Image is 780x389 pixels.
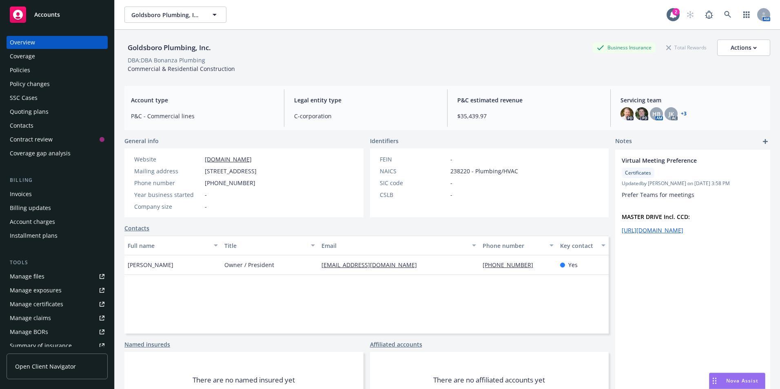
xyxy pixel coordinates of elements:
[124,7,226,23] button: Goldsboro Plumbing, Inc.
[622,156,742,165] span: Virtual Meeting Preference
[128,56,205,64] div: DBA: DBA Bonanza Plumbing
[10,325,48,338] div: Manage BORs
[622,190,764,199] p: Prefer Teams for meetings
[709,373,765,389] button: Nova Assist
[10,64,30,77] div: Policies
[134,190,202,199] div: Year business started
[625,169,651,177] span: Certificates
[760,137,770,146] a: add
[224,241,306,250] div: Title
[134,155,202,164] div: Website
[10,188,32,201] div: Invoices
[10,133,53,146] div: Contract review
[10,201,51,214] div: Billing updates
[294,112,437,120] span: C-corporation
[321,241,468,250] div: Email
[205,167,257,175] span: [STREET_ADDRESS]
[557,236,609,255] button: Key contact
[7,298,108,311] a: Manage certificates
[450,167,518,175] span: 238220 - Plumbing/HVAC
[10,77,50,91] div: Policy changes
[10,270,44,283] div: Manage files
[7,36,108,49] a: Overview
[10,339,72,352] div: Summary of insurance
[10,312,51,325] div: Manage claims
[128,241,209,250] div: Full name
[483,261,540,269] a: [PHONE_NUMBER]
[7,176,108,184] div: Billing
[620,96,764,104] span: Servicing team
[131,112,274,120] span: P&C - Commercial lines
[124,224,149,232] a: Contacts
[622,180,764,187] span: Updated by [PERSON_NAME] on [DATE] 3:58 PM
[10,147,71,160] div: Coverage gap analysis
[7,284,108,297] a: Manage exposures
[593,42,656,53] div: Business Insurance
[205,155,252,163] a: [DOMAIN_NAME]
[7,229,108,242] a: Installment plans
[380,155,447,164] div: FEIN
[10,229,58,242] div: Installment plans
[131,11,202,19] span: Goldsboro Plumbing, Inc.
[709,373,720,389] div: Drag to move
[380,179,447,187] div: SIC code
[15,362,76,371] span: Open Client Navigator
[731,40,757,55] div: Actions
[483,241,545,250] div: Phone number
[124,236,221,255] button: Full name
[10,105,49,118] div: Quoting plans
[568,261,578,269] span: Yes
[682,7,698,23] a: Start snowing
[7,147,108,160] a: Coverage gap analysis
[193,375,295,385] span: There are no named insured yet
[622,226,683,234] a: [URL][DOMAIN_NAME]
[380,190,447,199] div: CSLB
[205,190,207,199] span: -
[681,111,687,116] a: +3
[7,325,108,338] a: Manage BORs
[134,167,202,175] div: Mailing address
[205,179,255,187] span: [PHONE_NUMBER]
[7,64,108,77] a: Policies
[701,7,717,23] a: Report a Bug
[433,375,545,385] span: There are no affiliated accounts yet
[7,91,108,104] a: SSC Cases
[321,261,423,269] a: [EMAIL_ADDRESS][DOMAIN_NAME]
[131,96,274,104] span: Account type
[457,112,601,120] span: $35,439.97
[479,236,557,255] button: Phone number
[615,150,770,241] div: Virtual Meeting PreferenceCertificatesUpdatedby [PERSON_NAME] on [DATE] 3:58 PMPrefer Teams for m...
[450,190,452,199] span: -
[450,179,452,187] span: -
[622,213,690,221] strong: MASTER DRIVE Incl. CCD:
[7,312,108,325] a: Manage claims
[318,236,480,255] button: Email
[10,215,55,228] div: Account charges
[370,340,422,349] a: Affiliated accounts
[720,7,736,23] a: Search
[7,188,108,201] a: Invoices
[10,50,35,63] div: Coverage
[7,259,108,267] div: Tools
[457,96,601,104] span: P&C estimated revenue
[7,50,108,63] a: Coverage
[10,36,35,49] div: Overview
[124,42,214,53] div: Goldsboro Plumbing, Inc.
[7,270,108,283] a: Manage files
[717,40,770,56] button: Actions
[7,119,108,132] a: Contacts
[7,339,108,352] a: Summary of insurance
[662,42,711,53] div: Total Rewards
[672,8,680,15] div: 2
[7,215,108,228] a: Account charges
[669,110,674,118] span: JK
[7,133,108,146] a: Contract review
[370,137,399,145] span: Identifiers
[124,340,170,349] a: Named insureds
[128,261,173,269] span: [PERSON_NAME]
[224,261,274,269] span: Owner / President
[134,202,202,211] div: Company size
[726,377,758,384] span: Nova Assist
[7,201,108,214] a: Billing updates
